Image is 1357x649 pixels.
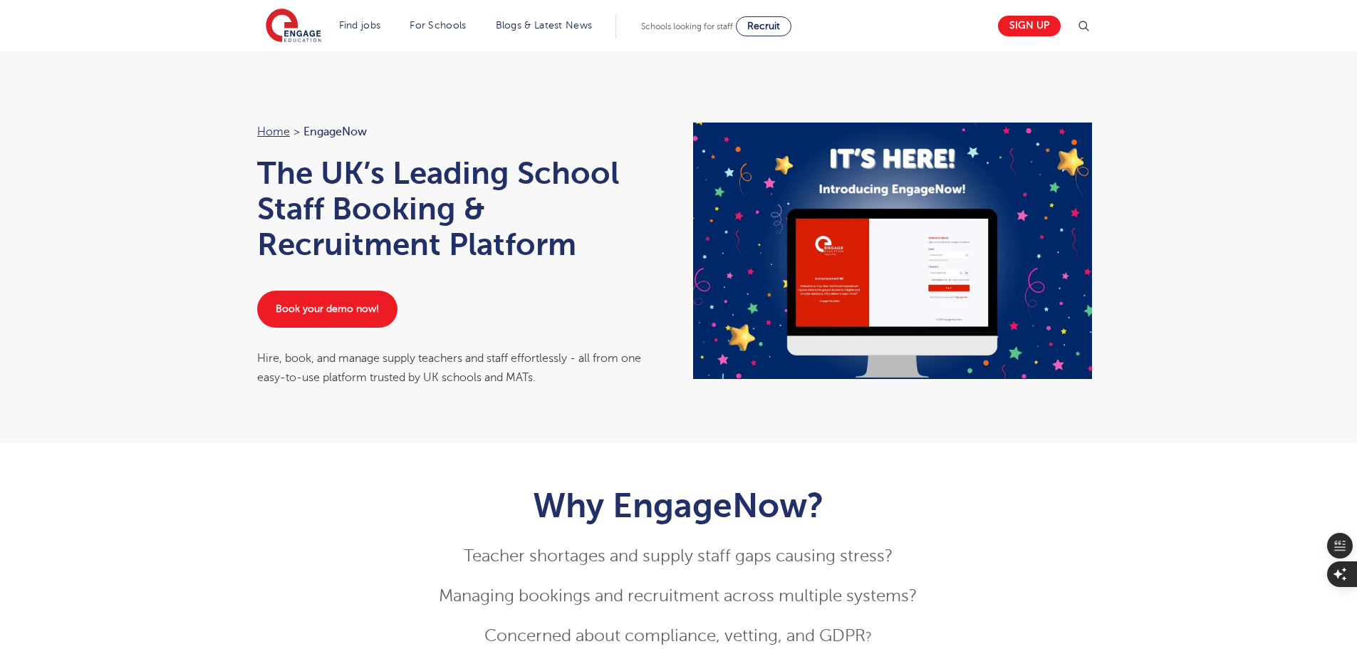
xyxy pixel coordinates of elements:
a: Book your demo now! [257,291,397,328]
span: Recruit [747,21,780,31]
span: EngageNow [303,123,367,141]
a: Find jobs [339,20,381,31]
nav: breadcrumb [257,123,665,141]
a: Sign up [998,16,1061,36]
img: Engage Education [266,9,321,44]
span: Teacher shortages and supply staff gaps causing stress? [464,546,893,566]
a: Recruit [736,16,791,36]
span: Managing bookings and recruitment across multiple systems? [439,586,917,606]
b: Why EngageNow? [533,487,823,525]
span: > [293,125,300,138]
a: Blogs & Latest News [496,20,593,31]
span: Concerned about compliance, vetting, and GDPR [484,626,865,645]
span: Schools looking for staff [641,21,733,31]
a: For Schools [410,20,466,31]
h1: The UK’s Leading School Staff Booking & Recruitment Platform [257,155,665,262]
span: ? [484,630,872,644]
a: Home [257,125,290,138]
div: Hire, book, and manage supply teachers and staff effortlessly - all from one easy-to-use platform... [257,349,665,387]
